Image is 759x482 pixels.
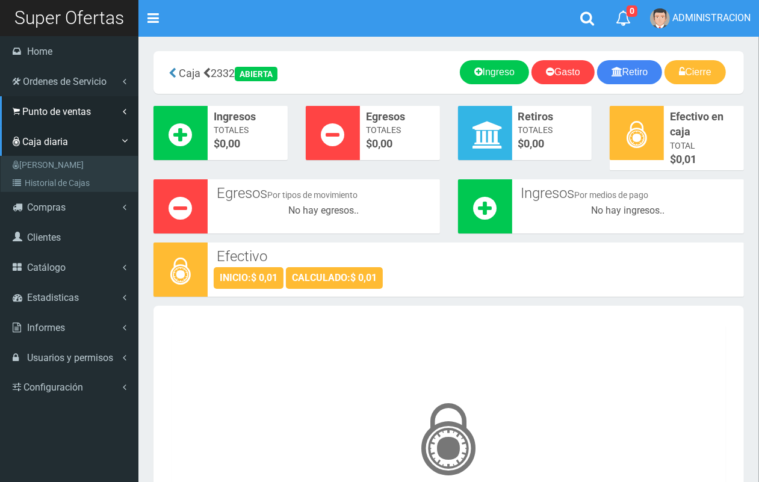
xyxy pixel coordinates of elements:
[27,46,52,57] span: Home
[665,60,726,84] a: Cierre
[23,76,107,87] span: Ordenes de Servicio
[217,249,735,264] h3: Efectivo
[531,60,595,84] a: Gasto
[286,267,383,289] div: CALCULADO:
[214,136,282,152] span: $
[163,60,353,85] div: 2332
[518,204,739,218] div: No hay ingresos..
[27,202,66,213] span: Compras
[460,60,529,84] a: Ingreso
[350,272,377,283] strong: $ 0,01
[4,174,138,192] a: Historial de Cajas
[518,124,586,136] span: Totales
[366,136,434,152] span: $
[214,109,282,125] span: Ingresos
[670,152,738,167] span: $
[670,109,738,140] span: Efectivo en caja
[366,124,434,136] span: Totales
[524,137,545,150] font: 0,00
[27,322,65,333] span: Informes
[267,190,358,200] small: Por tipos de movimiento
[575,190,649,200] small: Por medios de pago
[22,136,68,147] span: Caja diaria
[27,232,61,243] span: Clientes
[179,67,200,79] span: Caja
[14,7,124,28] span: Super Ofertas
[217,185,431,201] h3: Egresos
[251,272,277,283] strong: $ 0,01
[521,185,736,201] h3: Ingresos
[366,109,434,125] span: Egresos
[672,12,751,23] span: ADMINISTRACION
[214,124,282,136] span: Totales
[23,382,83,393] span: Configuración
[676,153,696,165] span: 0,01
[214,267,283,289] div: INICIO:
[518,136,586,152] span: $
[27,352,113,363] span: Usuarios y permisos
[27,292,79,303] span: Estadisticas
[650,8,670,28] img: User Image
[214,204,434,218] div: No hay egresos..
[372,137,392,150] font: 0,00
[22,106,91,117] span: Punto de ventas
[597,60,663,84] a: Retiro
[670,140,738,152] span: Total
[4,156,138,174] a: [PERSON_NAME]
[518,109,586,125] span: Retiros
[220,137,240,150] font: 0,00
[27,262,66,273] span: Catálogo
[627,5,637,17] span: 0
[235,67,277,81] div: ABIERTA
